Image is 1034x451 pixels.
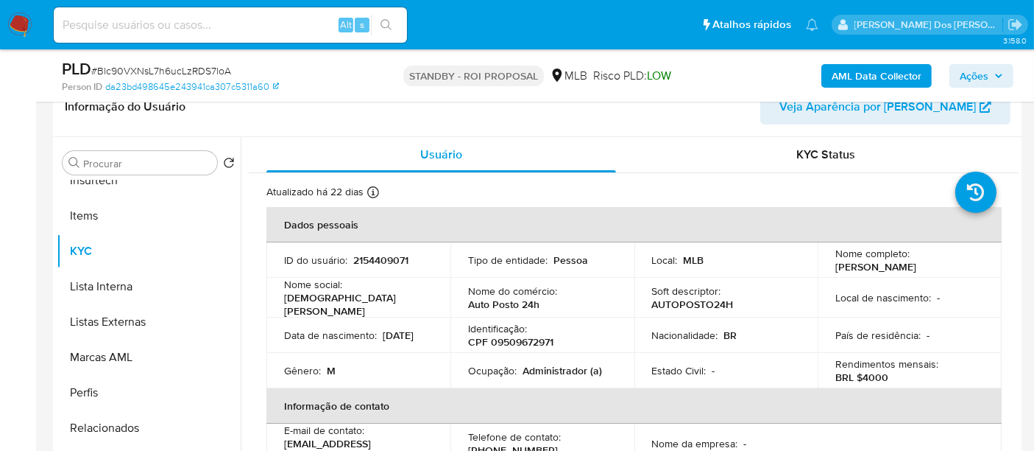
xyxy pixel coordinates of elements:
p: Atualizado há 22 dias [266,185,364,199]
p: Pessoa [553,254,588,267]
p: Local : [652,254,678,267]
p: Nome completo : [835,247,910,260]
p: - [937,291,940,304]
span: s [360,18,364,32]
button: Items [57,198,241,234]
th: Dados pessoais [266,207,1002,242]
p: Nome do comércio : [468,284,557,298]
button: Veja Aparência por [PERSON_NAME] [760,89,1010,125]
input: Procurar [83,157,211,170]
button: Ações [949,64,1013,88]
span: Risco PLD: [593,68,671,84]
p: Identificação : [468,322,527,335]
a: Notificações [806,18,818,31]
b: Person ID [62,80,102,94]
button: Insurtech [57,163,241,198]
p: [DATE] [383,329,414,342]
div: MLB [550,68,587,84]
input: Pesquise usuários ou casos... [54,15,407,35]
button: Retornar ao pedido padrão [223,157,235,173]
p: MLB [684,254,704,267]
p: Rendimentos mensais : [835,357,938,371]
p: M [327,364,336,377]
p: Nacionalidade : [652,329,718,342]
button: Relacionados [57,410,241,446]
span: 3.158.0 [1003,35,1027,46]
button: Marcas AML [57,340,241,375]
p: CPF 09509672971 [468,335,553,349]
p: Ocupação : [468,364,517,377]
p: [DEMOGRAPHIC_DATA][PERSON_NAME] [284,291,427,318]
span: Alt [340,18,352,32]
p: - [712,364,715,377]
p: [PERSON_NAME] [835,260,916,273]
p: Nome social : [284,278,342,291]
b: PLD [62,57,91,80]
p: 2154409071 [353,254,408,267]
button: AML Data Collector [821,64,932,88]
p: BRL $4000 [835,371,888,384]
span: Atalhos rápidos [712,17,791,32]
button: Lista Interna [57,269,241,304]
p: Tipo de entidade : [468,254,548,267]
p: Telefone de contato : [468,430,561,444]
b: AML Data Collector [832,64,921,88]
p: BR [724,329,737,342]
h1: Informação do Usuário [65,99,185,114]
p: Local de nascimento : [835,291,931,304]
p: E-mail de contato : [284,424,364,437]
button: KYC [57,234,241,269]
p: Gênero : [284,364,321,377]
span: # Blc90VXNsL7h6ucLzRDS7loA [91,63,231,78]
p: ID do usuário : [284,254,347,267]
p: Administrador (a) [523,364,602,377]
span: Usuário [420,146,462,163]
p: Soft descriptor : [652,284,721,298]
button: Perfis [57,375,241,410]
span: Ações [960,64,988,88]
p: Estado Civil : [652,364,707,377]
th: Informação de contato [266,388,1002,424]
span: KYC Status [797,146,856,163]
p: AUTOPOSTO24H [652,298,734,311]
a: Sair [1008,17,1023,32]
button: Procurar [68,157,80,169]
button: search-icon [371,15,401,35]
p: renato.lopes@mercadopago.com.br [854,18,1003,32]
p: País de residência : [835,329,921,342]
span: LOW [647,67,671,84]
p: Data de nascimento : [284,329,377,342]
p: - [744,437,747,450]
a: da23bd498645e243941ca307c5311a60 [105,80,279,94]
p: Nome da empresa : [652,437,738,450]
p: Auto Posto 24h [468,298,539,311]
p: - [927,329,929,342]
button: Listas Externas [57,304,241,340]
span: Veja Aparência por [PERSON_NAME] [779,89,976,125]
p: STANDBY - ROI PROPOSAL [403,66,544,86]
